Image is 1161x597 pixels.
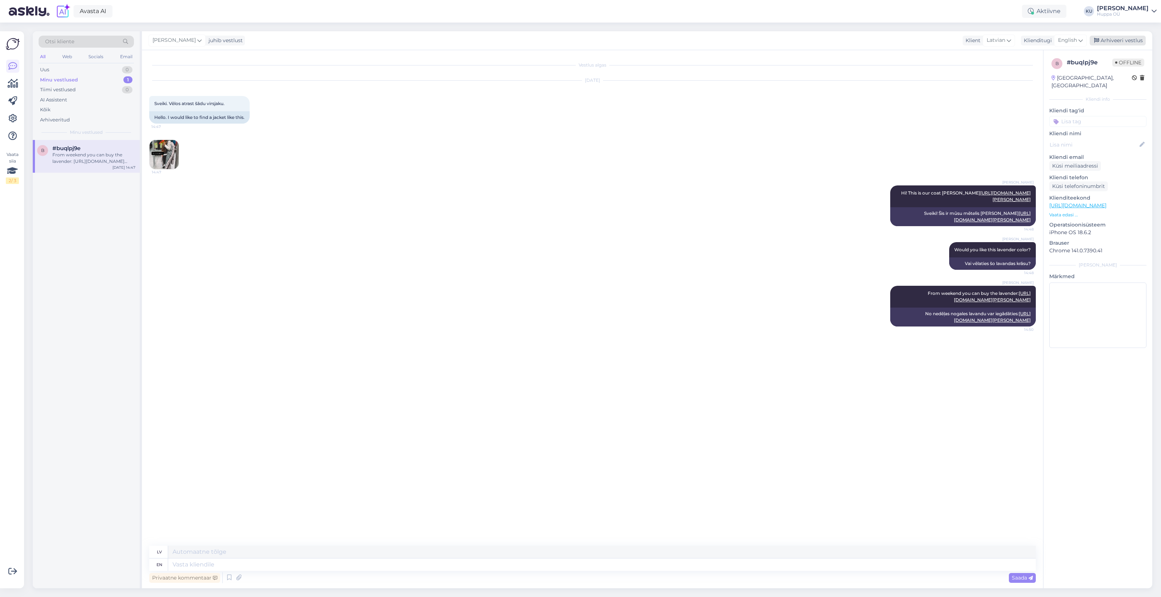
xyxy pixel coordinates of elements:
[1097,5,1157,17] a: [PERSON_NAME]Huppa OÜ
[1002,180,1034,185] span: [PERSON_NAME]
[1084,6,1094,16] div: KU
[149,62,1036,68] div: Vestlus algas
[61,52,74,61] div: Web
[154,101,225,106] span: Sveiki. Vēlos atrast šādu virsjaku.
[1055,61,1059,66] span: b
[123,76,132,84] div: 1
[40,116,70,124] div: Arhiveeritud
[40,66,49,73] div: Uus
[1049,116,1146,127] input: Lisa tag
[949,257,1036,270] div: Vai vēlaties šo lavandas krāsu?
[1006,227,1034,232] span: 14:48
[45,38,74,45] span: Otsi kliente
[122,66,132,73] div: 0
[1049,161,1101,171] div: Küsi meiliaadressi
[1002,236,1034,242] span: [PERSON_NAME]
[1097,11,1149,17] div: Huppa OÜ
[1090,36,1146,45] div: Arhiveeri vestlus
[149,573,220,583] div: Privaatne kommentaar
[39,52,47,61] div: All
[119,52,134,61] div: Email
[1049,96,1146,103] div: Kliendi info
[40,106,51,113] div: Kõik
[152,36,196,44] span: [PERSON_NAME]
[1049,212,1146,218] p: Vaata edasi ...
[1049,181,1108,191] div: Küsi telefoninumbrit
[1049,221,1146,229] p: Operatsioonisüsteem
[206,37,243,44] div: juhib vestlust
[1012,574,1033,581] span: Saada
[928,291,1031,302] span: From weekend you can buy the lavender:
[40,96,67,104] div: AI Assistent
[1049,130,1146,137] p: Kliendi nimi
[41,148,44,153] span: b
[122,86,132,93] div: 0
[87,52,105,61] div: Socials
[963,37,980,44] div: Klient
[1049,107,1146,115] p: Kliendi tag'id
[1067,58,1112,67] div: # buqlpj9e
[151,124,179,129] span: 14:47
[1049,262,1146,268] div: [PERSON_NAME]
[40,76,78,84] div: Minu vestlused
[70,129,103,136] span: Minu vestlused
[1050,141,1138,149] input: Lisa nimi
[157,546,162,558] div: lv
[890,207,1036,226] div: Sveiki! Šis ir mūsu mētelis [PERSON_NAME]
[954,247,1031,252] span: Would you like this lavender color?
[1049,202,1106,209] a: [URL][DOMAIN_NAME]
[112,165,135,170] div: [DATE] 14:47
[1021,37,1052,44] div: Klienditugi
[1002,280,1034,285] span: [PERSON_NAME]
[6,37,20,51] img: Askly Logo
[156,558,162,571] div: en
[1022,5,1066,18] div: Aktiivne
[55,4,71,19] img: explore-ai
[52,145,80,152] span: #buqlpj9e
[152,169,179,175] span: 14:47
[74,5,112,17] a: Avasta AI
[1049,239,1146,247] p: Brauser
[987,36,1005,44] span: Latvian
[1049,273,1146,280] p: Märkmed
[1051,74,1132,89] div: [GEOGRAPHIC_DATA], [GEOGRAPHIC_DATA]
[1006,270,1034,276] span: 14:48
[980,190,1031,202] a: [URL][DOMAIN_NAME][PERSON_NAME]
[150,140,179,169] img: Attachment
[6,151,19,184] div: Vaata siia
[901,190,1031,202] span: Hi! This is our coat [PERSON_NAME]
[1058,36,1077,44] span: English
[1049,194,1146,202] p: Klienditeekond
[1049,229,1146,236] p: iPhone OS 18.6.2
[1049,247,1146,255] p: Chrome 141.0.7390.41
[1049,174,1146,181] p: Kliendi telefon
[149,77,1036,84] div: [DATE]
[40,86,76,93] div: Tiimi vestlused
[149,111,250,124] div: Hello. I would like to find a jacket like this.
[6,177,19,184] div: 2 / 3
[1112,59,1144,67] span: Offline
[1097,5,1149,11] div: [PERSON_NAME]
[52,152,135,165] div: From weekend you can buy the lavender: [URL][DOMAIN_NAME][PERSON_NAME]
[1049,153,1146,161] p: Kliendi email
[1006,327,1034,332] span: 14:50
[890,308,1036,326] div: No nedēļas nogales lavandu var iegādāties:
